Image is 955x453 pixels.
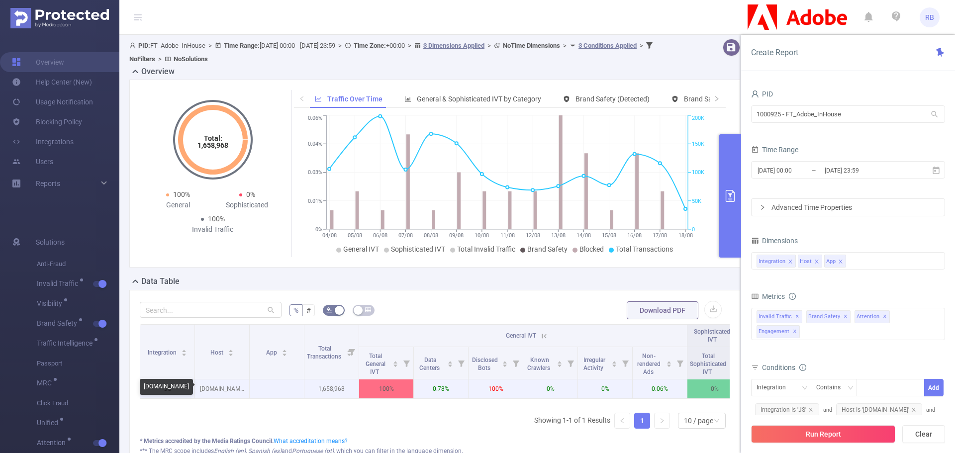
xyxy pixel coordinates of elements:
i: icon: caret-up [393,360,398,362]
span: Disclosed Bots [472,357,498,371]
input: Search... [140,302,282,318]
span: Unified [37,419,62,426]
div: Contains [816,379,848,396]
a: Integrations [12,132,74,152]
span: Conditions [762,363,806,371]
p: 100% [359,379,413,398]
a: Overview [12,52,64,72]
li: Integration [757,255,796,268]
div: General [144,200,213,210]
i: icon: caret-down [667,363,672,366]
li: Showing 1-1 of 1 Results [534,413,610,429]
i: Filter menu [509,347,523,379]
a: Blocking Policy [12,112,82,132]
b: Time Range: [224,42,260,49]
li: Host [798,255,822,268]
i: icon: table [365,307,371,313]
b: No Time Dimensions [503,42,560,49]
span: Create Report [751,48,798,57]
p: 1,658,968 [304,379,359,398]
i: icon: caret-down [557,363,563,366]
div: App [826,255,836,268]
span: Total Transactions [616,245,673,253]
span: Reports [36,180,60,187]
i: icon: caret-up [502,360,508,362]
b: * Metrics accredited by the Media Ratings Council. [140,438,274,445]
tspan: 11/08 [500,232,514,239]
div: Sort [228,348,234,354]
i: Filter menu [399,347,413,379]
i: icon: caret-up [667,360,672,362]
i: icon: caret-down [612,363,617,366]
i: icon: right [714,95,720,101]
i: icon: down [714,418,720,425]
i: Filter menu [728,347,742,379]
a: What accreditation means? [274,438,348,445]
div: [DOMAIN_NAME] [140,379,193,395]
tspan: 08/08 [424,232,438,239]
button: Add [924,379,944,396]
span: Attention [855,310,890,323]
button: Download PDF [627,301,698,319]
i: icon: right [659,418,665,424]
u: 3 Dimensions Applied [423,42,484,49]
span: General IVT [343,245,379,253]
span: Metrics [751,292,785,300]
span: 100% [173,190,190,198]
tspan: 07/08 [398,232,412,239]
span: Dimensions [751,237,798,245]
tspan: 100K [692,170,704,176]
span: MRC [37,379,55,386]
div: Sort [447,360,453,365]
i: icon: caret-down [502,363,508,366]
tspan: 0% [315,226,322,233]
p: 0.06% [633,379,687,398]
tspan: 17/08 [653,232,667,239]
span: Brand Safety (Blocked) [684,95,755,103]
span: RB [925,7,934,27]
p: [DOMAIN_NAME] [195,379,249,398]
i: Filter menu [618,347,632,379]
i: icon: close [814,259,819,265]
div: Sophisticated [213,200,282,210]
span: Attention [37,439,69,446]
button: Run Report [751,425,895,443]
i: icon: caret-down [282,352,287,355]
tspan: 0.01% [308,198,322,204]
span: Invalid Traffic [37,280,82,287]
span: # [306,306,311,314]
span: Time Range [751,146,798,154]
div: Invalid Traffic [178,224,247,235]
b: No Filters [129,55,155,63]
span: App [266,349,279,356]
span: Total General IVT [366,353,385,375]
i: icon: left [299,95,305,101]
tspan: 200K [692,115,704,122]
div: Integration [757,379,793,396]
div: Sort [392,360,398,365]
span: % [293,306,298,314]
span: Visibility [37,300,66,307]
span: > [484,42,494,49]
a: Users [12,152,53,172]
i: icon: caret-down [393,363,398,366]
i: Filter menu [564,347,577,379]
span: > [560,42,570,49]
i: icon: down [848,385,854,392]
button: Clear [902,425,945,443]
div: Sort [557,360,563,365]
span: > [637,42,646,49]
i: icon: close [838,259,843,265]
span: 0% [246,190,255,198]
tspan: 06/08 [373,232,387,239]
span: General IVT [506,332,536,339]
tspan: 150K [692,141,704,147]
i: icon: caret-up [228,348,234,351]
span: Traffic Over Time [327,95,382,103]
span: > [405,42,414,49]
i: icon: bar-chart [404,95,411,102]
div: Sort [666,360,672,365]
tspan: 15/08 [602,232,616,239]
i: icon: caret-up [448,360,453,362]
span: Brand Safety [527,245,568,253]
